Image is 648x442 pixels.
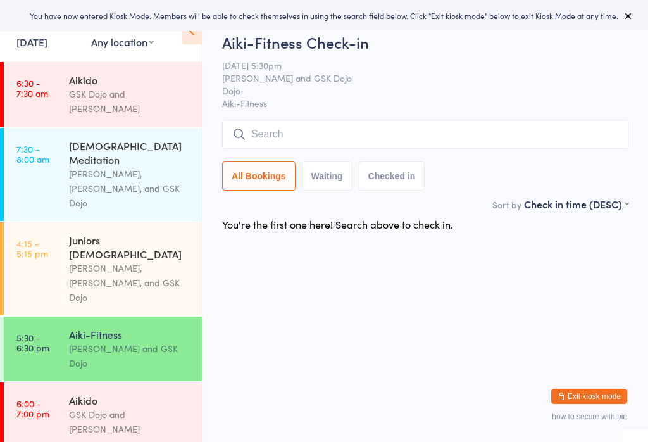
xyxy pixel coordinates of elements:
input: Search [222,120,628,149]
div: GSK Dojo and [PERSON_NAME] [69,407,191,436]
h2: Aiki-Fitness Check-in [222,32,628,53]
div: Check in time (DESC) [524,197,628,211]
div: [PERSON_NAME], [PERSON_NAME], and GSK Dojo [69,167,191,210]
button: Exit kiosk mode [551,389,627,404]
div: You have now entered Kiosk Mode. Members will be able to check themselves in using the search fie... [20,10,628,21]
time: 5:30 - 6:30 pm [16,332,49,353]
span: Dojo [222,84,609,97]
a: 7:30 -8:00 am[DEMOGRAPHIC_DATA] Meditation[PERSON_NAME], [PERSON_NAME], and GSK Dojo [4,128,202,221]
span: [PERSON_NAME] and GSK Dojo [222,72,609,84]
div: [PERSON_NAME], [PERSON_NAME], and GSK Dojo [69,261,191,305]
button: how to secure with pin [552,412,627,421]
time: 6:30 - 7:30 am [16,78,48,98]
time: 4:15 - 5:15 pm [16,238,48,258]
button: Checked in [359,161,425,191]
time: 7:30 - 8:00 am [16,144,49,164]
a: 4:15 -5:15 pmJuniors [DEMOGRAPHIC_DATA][PERSON_NAME], [PERSON_NAME], and GSK Dojo [4,222,202,315]
div: Aiki-Fitness [69,327,191,341]
div: Any location [91,35,154,49]
label: Sort by [492,198,521,211]
time: 6:00 - 7:00 pm [16,398,49,419]
div: Aikido [69,393,191,407]
button: Waiting [302,161,352,191]
div: [DEMOGRAPHIC_DATA] Meditation [69,139,191,167]
a: [DATE] [16,35,47,49]
div: GSK Dojo and [PERSON_NAME] [69,87,191,116]
a: 6:30 -7:30 amAikidoGSK Dojo and [PERSON_NAME] [4,62,202,127]
div: Juniors [DEMOGRAPHIC_DATA] [69,233,191,261]
div: [PERSON_NAME] and GSK Dojo [69,341,191,370]
div: Aikido [69,73,191,87]
span: Aiki-Fitness [222,97,628,110]
a: 5:30 -6:30 pmAiki-Fitness[PERSON_NAME] and GSK Dojo [4,317,202,381]
div: You're the first one here! Search above to check in. [222,217,453,231]
span: [DATE] 5:30pm [222,59,609,72]
button: All Bookings [222,161,296,191]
